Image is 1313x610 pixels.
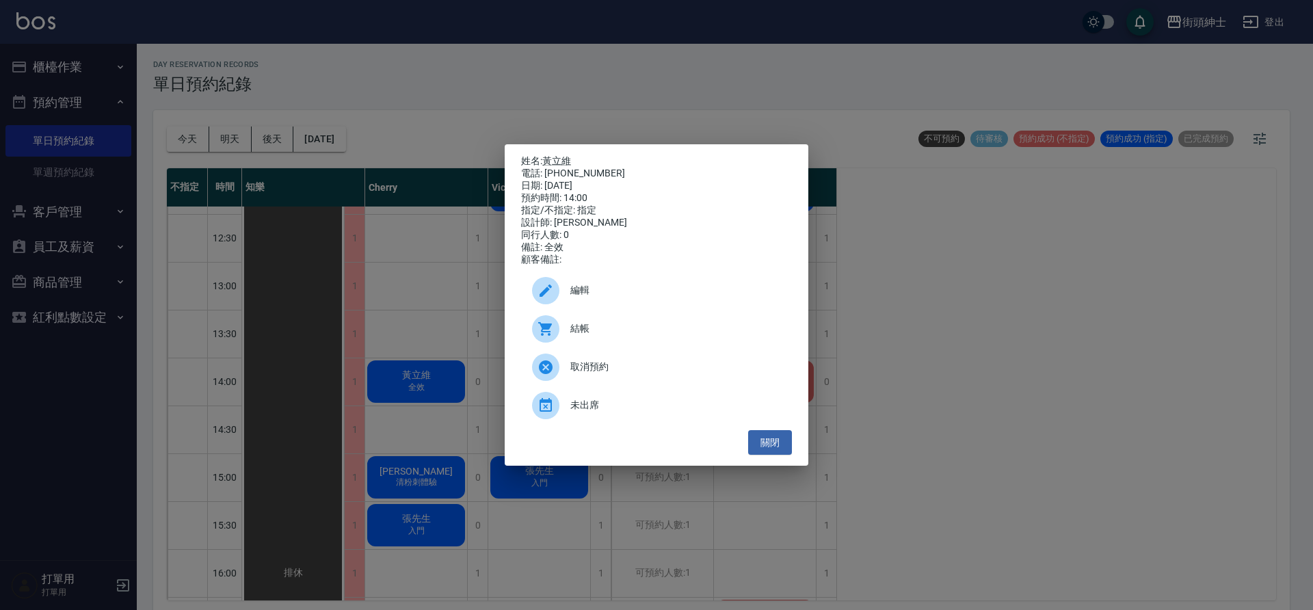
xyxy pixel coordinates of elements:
span: 結帳 [570,321,781,336]
span: 取消預約 [570,360,781,374]
span: 編輯 [570,283,781,297]
p: 姓名: [521,155,792,168]
a: 結帳 [521,310,792,348]
button: 關閉 [748,430,792,455]
div: 同行人數: 0 [521,229,792,241]
div: 電話: [PHONE_NUMBER] [521,168,792,180]
div: 未出席 [521,386,792,425]
a: 黃立維 [542,155,571,166]
div: 顧客備註: [521,254,792,266]
div: 設計師: [PERSON_NAME] [521,217,792,229]
div: 預約時間: 14:00 [521,192,792,204]
div: 編輯 [521,271,792,310]
div: 指定/不指定: 指定 [521,204,792,217]
span: 未出席 [570,398,781,412]
div: 取消預約 [521,348,792,386]
div: 日期: [DATE] [521,180,792,192]
div: 備註: 全效 [521,241,792,254]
